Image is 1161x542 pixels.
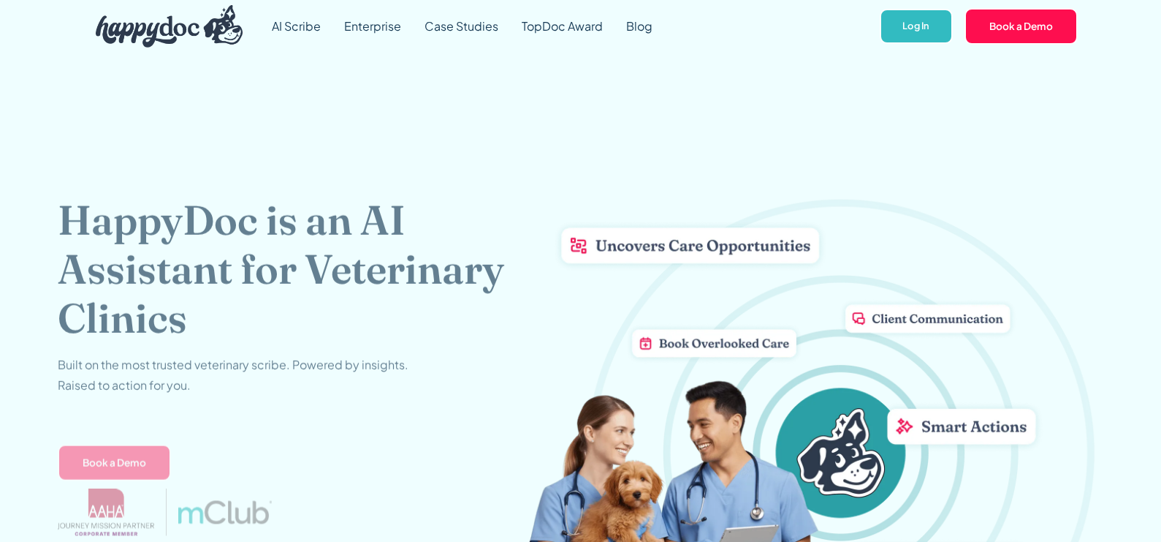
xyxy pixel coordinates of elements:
[58,195,528,343] h1: HappyDoc is an AI Assistant for Veterinary Clinics
[880,9,952,45] a: Log In
[58,489,154,535] img: AAHA Advantage logo
[964,8,1078,45] a: Book a Demo
[84,1,243,51] a: home
[178,500,272,524] img: mclub logo
[96,5,243,48] img: HappyDoc Logo: A happy dog with his ear up, listening.
[58,444,171,481] a: Book a Demo
[58,354,408,395] p: Built on the most trusted veterinary scribe. Powered by insights. Raised to action for you.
